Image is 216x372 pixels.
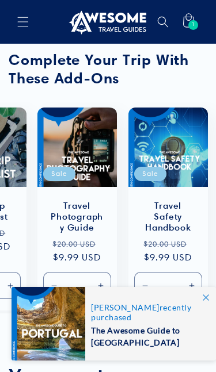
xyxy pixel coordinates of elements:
span: recently purchased [91,302,204,322]
summary: Search [150,9,176,34]
img: Awesome Travel Guides [66,9,146,35]
a: Travel Photography Guide [49,200,105,233]
a: Awesome Travel Guides [62,5,150,39]
summary: Menu [10,9,36,34]
input: Quantity for Default Title [64,272,91,299]
a: Travel Safety Handbook [140,200,196,233]
strong: Complete Your Trip With These Add-Ons [9,51,189,87]
input: Quantity for Default Title [155,272,182,299]
span: 1 [192,20,195,30]
span: [PERSON_NAME] [91,302,160,312]
span: The Awesome Guide to [GEOGRAPHIC_DATA] [91,322,204,348]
